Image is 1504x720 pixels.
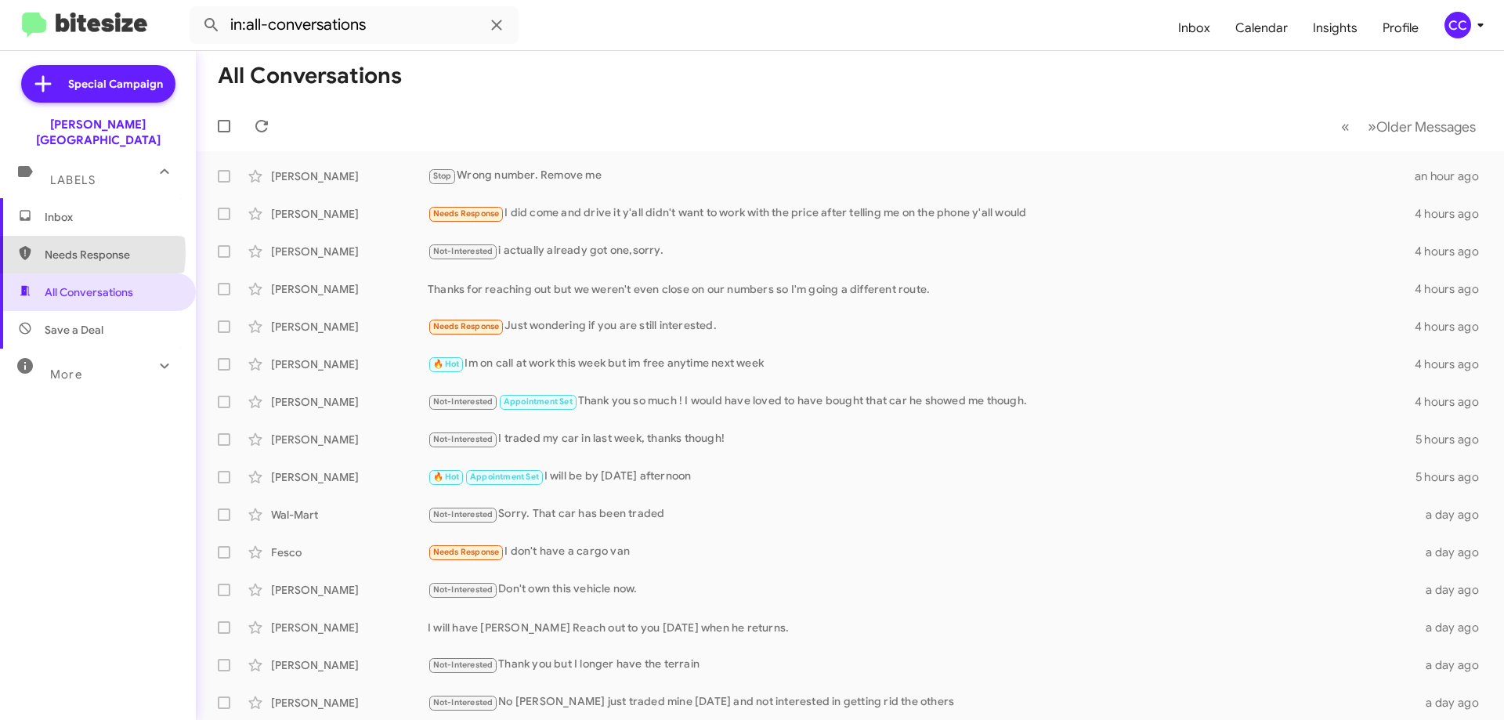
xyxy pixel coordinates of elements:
[1415,206,1491,222] div: 4 hours ago
[1415,244,1491,259] div: 4 hours ago
[428,242,1415,260] div: i actually already got one,sorry.
[271,469,428,485] div: [PERSON_NAME]
[1416,507,1491,523] div: a day ago
[190,6,519,44] input: Search
[1416,620,1491,635] div: a day ago
[271,657,428,673] div: [PERSON_NAME]
[271,432,428,447] div: [PERSON_NAME]
[1341,117,1350,136] span: «
[271,394,428,410] div: [PERSON_NAME]
[271,281,428,297] div: [PERSON_NAME]
[1416,582,1491,598] div: a day ago
[1223,5,1300,51] a: Calendar
[1370,5,1431,51] a: Profile
[428,281,1415,297] div: Thanks for reaching out but we weren't even close on our numbers so I'm going a different route.
[1431,12,1487,38] button: CC
[45,247,178,262] span: Needs Response
[271,695,428,711] div: [PERSON_NAME]
[433,246,493,256] span: Not-Interested
[433,208,500,219] span: Needs Response
[433,697,493,707] span: Not-Interested
[1416,657,1491,673] div: a day ago
[271,620,428,635] div: [PERSON_NAME]
[1415,281,1491,297] div: 4 hours ago
[428,167,1415,185] div: Wrong number. Remove me
[1300,5,1370,51] a: Insights
[433,321,500,331] span: Needs Response
[433,472,460,482] span: 🔥 Hot
[433,171,452,181] span: Stop
[428,581,1416,599] div: Don't own this vehicle now.
[433,396,493,407] span: Not-Interested
[428,505,1416,523] div: Sorry. That car has been traded
[50,173,96,187] span: Labels
[428,204,1415,223] div: I did come and drive it y'all didn't want to work with the price after telling me on the phone y'...
[271,582,428,598] div: [PERSON_NAME]
[1416,695,1491,711] div: a day ago
[470,472,539,482] span: Appointment Set
[21,65,175,103] a: Special Campaign
[433,660,493,670] span: Not-Interested
[433,509,493,519] span: Not-Interested
[433,584,493,595] span: Not-Interested
[428,468,1415,486] div: I will be by [DATE] afternoon
[1416,545,1491,560] div: a day ago
[428,656,1416,674] div: Thank you but I longer have the terrain
[45,322,103,338] span: Save a Deal
[271,206,428,222] div: [PERSON_NAME]
[433,359,460,369] span: 🔥 Hot
[271,244,428,259] div: [PERSON_NAME]
[45,284,133,300] span: All Conversations
[428,693,1416,711] div: No [PERSON_NAME] just traded mine [DATE] and not interested in getting rid the others
[428,543,1416,561] div: I don't have a cargo van
[1332,110,1359,143] button: Previous
[1415,432,1491,447] div: 5 hours ago
[1376,118,1476,136] span: Older Messages
[271,319,428,335] div: [PERSON_NAME]
[433,547,500,557] span: Needs Response
[428,393,1415,411] div: Thank you so much ! I would have loved to have bought that car he showed me though.
[1358,110,1485,143] button: Next
[433,434,493,444] span: Not-Interested
[428,317,1415,335] div: Just wondering if you are still interested.
[1166,5,1223,51] a: Inbox
[504,396,573,407] span: Appointment Set
[428,620,1416,635] div: I will have [PERSON_NAME] Reach out to you [DATE] when he returns.
[50,367,82,382] span: More
[218,63,402,89] h1: All Conversations
[1415,319,1491,335] div: 4 hours ago
[1444,12,1471,38] div: CC
[271,356,428,372] div: [PERSON_NAME]
[428,430,1415,448] div: I traded my car in last week, thanks though!
[68,76,163,92] span: Special Campaign
[1415,469,1491,485] div: 5 hours ago
[271,168,428,184] div: [PERSON_NAME]
[271,545,428,560] div: Fesco
[428,355,1415,373] div: Im on call at work this week but im free anytime next week
[1415,356,1491,372] div: 4 hours ago
[1415,168,1491,184] div: an hour ago
[1368,117,1376,136] span: »
[271,507,428,523] div: Wal-Mart
[1332,110,1485,143] nav: Page navigation example
[1415,394,1491,410] div: 4 hours ago
[45,209,178,225] span: Inbox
